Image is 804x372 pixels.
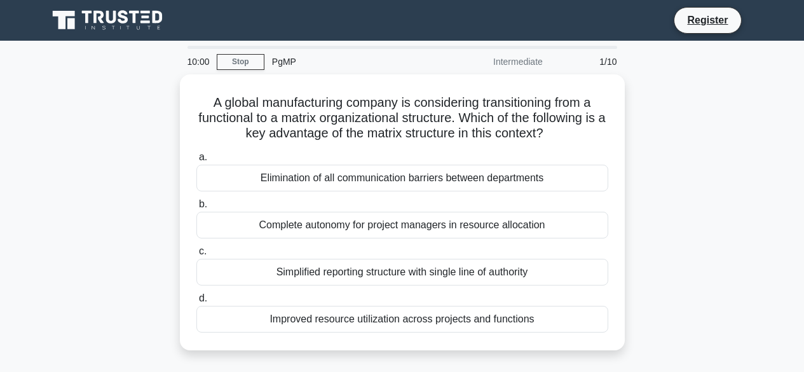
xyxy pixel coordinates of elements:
span: a. [199,151,207,162]
span: b. [199,198,207,209]
div: 1/10 [550,49,625,74]
div: Elimination of all communication barriers between departments [196,165,608,191]
div: Improved resource utilization across projects and functions [196,306,608,333]
h5: A global manufacturing company is considering transitioning from a functional to a matrix organiz... [195,95,610,142]
a: Register [679,12,735,28]
a: Stop [217,54,264,70]
div: 10:00 [180,49,217,74]
div: Intermediate [439,49,550,74]
div: Simplified reporting structure with single line of authority [196,259,608,286]
span: c. [199,245,207,256]
div: Complete autonomy for project managers in resource allocation [196,212,608,238]
div: PgMP [264,49,439,74]
span: d. [199,293,207,303]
